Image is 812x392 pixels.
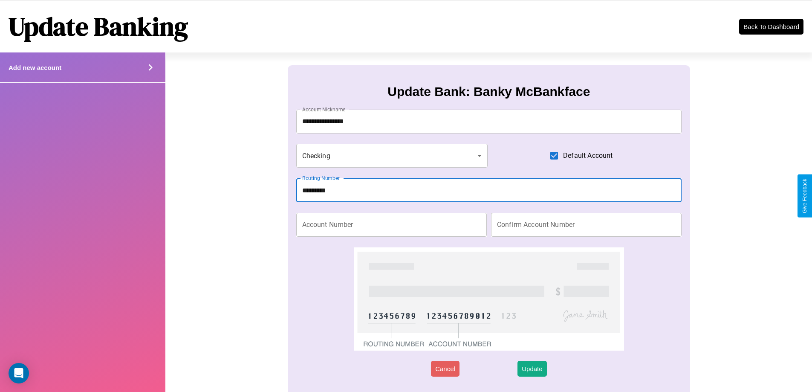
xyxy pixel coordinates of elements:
h3: Update Bank: Banky McBankface [387,84,590,99]
img: check [354,247,624,351]
div: Open Intercom Messenger [9,363,29,383]
label: Routing Number [302,174,340,182]
label: Account Nickname [302,106,346,113]
h4: Add new account [9,64,61,71]
span: Default Account [563,151,613,161]
h1: Update Banking [9,9,188,44]
div: Checking [296,144,488,168]
div: Give Feedback [802,179,808,213]
button: Update [517,361,546,377]
button: Back To Dashboard [739,19,803,35]
button: Cancel [431,361,459,377]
